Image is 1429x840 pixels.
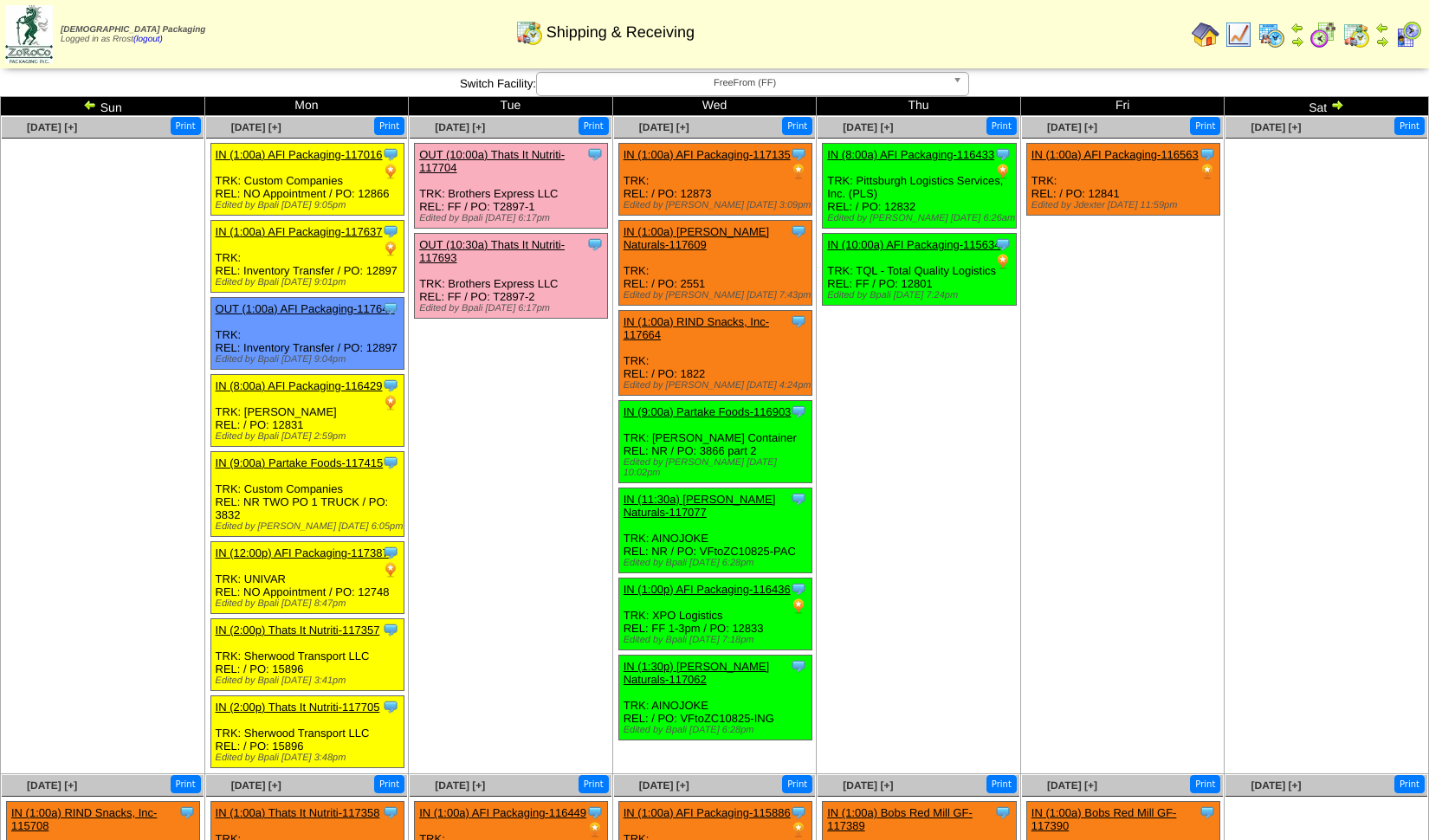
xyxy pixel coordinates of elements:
[27,779,77,792] a: [DATE] [+]
[790,598,807,615] img: PO
[1342,21,1370,48] img: calendarinout.gif
[1394,775,1425,793] button: Print
[382,621,399,638] img: Tooltip
[790,163,807,180] img: PO
[1225,97,1429,116] td: Sat
[61,25,205,35] span: [DEMOGRAPHIC_DATA] Packaging
[618,578,811,650] div: TRK: XPO Logistics REL: FF 1-3pm / PO: 12833
[624,225,769,251] a: IN (1:00a) [PERSON_NAME] Naturals-117609
[790,657,807,675] img: Tooltip
[1251,779,1301,792] span: [DATE] [+]
[994,145,1012,163] img: Tooltip
[1225,21,1252,48] img: line_graph.gif
[216,456,384,469] a: IN (9:00a) Partake Foods-117415
[618,221,811,306] div: TRK: REL: / PO: 2551
[27,121,77,133] a: [DATE] [+]
[415,144,608,229] div: TRK: Brothers Express LLC REL: FF / PO: T2897-1
[1190,775,1220,793] button: Print
[204,97,409,116] td: Mon
[817,97,1021,116] td: Thu
[612,97,817,116] td: Wed
[382,300,399,317] img: Tooltip
[1290,21,1304,35] img: arrowleft.gif
[790,580,807,598] img: Tooltip
[231,121,281,133] span: [DATE] [+]
[216,354,404,365] div: Edited by Bpali [DATE] 9:04pm
[216,624,380,636] a: IN (2:00p) Thats It Nutriti-117357
[409,97,613,116] td: Tue
[618,144,811,216] div: TRK: REL: / PO: 12873
[216,302,395,315] a: OUT (1:00a) AFI Packaging-117643
[382,240,399,257] img: PO
[171,775,201,793] button: Print
[216,521,404,532] div: Edited by [PERSON_NAME] [DATE] 6:05pm
[210,542,404,614] div: TRK: UNIVAR REL: NO Appointment / PO: 12748
[216,675,404,686] div: Edited by Bpali [DATE] 3:41pm
[382,561,399,578] img: PO
[790,145,807,163] img: Tooltip
[11,806,157,832] a: IN (1:00a) RIND Snacks, Inc-115708
[216,598,404,609] div: Edited by Bpali [DATE] 8:47pm
[994,163,1012,180] img: PO
[624,635,811,645] div: Edited by Bpali [DATE] 7:18pm
[231,779,281,792] span: [DATE] [+]
[178,804,196,821] img: Tooltip
[624,148,791,161] a: IN (1:00a) AFI Packaging-117135
[579,775,609,793] button: Print
[1047,121,1097,133] a: [DATE] [+]
[639,779,689,792] a: [DATE] [+]
[827,806,973,832] a: IN (1:00a) Bobs Red Mill GF-117389
[216,200,404,210] div: Edited by Bpali [DATE] 9:05pm
[415,234,608,319] div: TRK: Brothers Express LLC REL: FF / PO: T2897-2
[827,213,1015,223] div: Edited by [PERSON_NAME] [DATE] 6:26am
[210,619,404,691] div: TRK: Sherwood Transport LLC REL: / PO: 15896
[1199,804,1216,821] img: Tooltip
[1190,117,1220,135] button: Print
[1031,200,1219,210] div: Edited by Jdexter [DATE] 11:59pm
[374,117,404,135] button: Print
[624,660,769,686] a: IN (1:30p) [PERSON_NAME] Naturals-117062
[216,546,389,559] a: IN (12:00p) AFI Packaging-117387
[994,253,1012,270] img: PO
[210,375,404,447] div: TRK: [PERSON_NAME] REL: / PO: 12831
[790,804,807,821] img: Tooltip
[133,35,163,44] a: (logout)
[1192,21,1219,48] img: home.gif
[216,277,404,288] div: Edited by Bpali [DATE] 9:01pm
[419,303,607,313] div: Edited by Bpali [DATE] 6:17pm
[586,145,604,163] img: Tooltip
[61,25,205,44] span: Logged in as Rrost
[790,490,807,507] img: Tooltip
[1020,97,1225,116] td: Fri
[382,223,399,240] img: Tooltip
[210,221,404,293] div: TRK: REL: Inventory Transfer / PO: 12897
[790,223,807,240] img: Tooltip
[618,401,811,483] div: TRK: [PERSON_NAME] Container REL: NR / PO: 3866 part 2
[1394,117,1425,135] button: Print
[1031,806,1177,832] a: IN (1:00a) Bobs Red Mill GF-117390
[624,806,791,819] a: IN (1:00a) AFI Packaging-115886
[1290,35,1304,48] img: arrowright.gif
[639,121,689,133] a: [DATE] [+]
[1330,98,1344,112] img: arrowright.gif
[1047,779,1097,792] a: [DATE] [+]
[624,493,776,519] a: IN (11:30a) [PERSON_NAME] Naturals-117077
[843,779,893,792] a: [DATE] [+]
[216,148,383,161] a: IN (1:00a) AFI Packaging-117016
[5,5,53,63] img: zoroco-logo-small.webp
[382,454,399,471] img: Tooltip
[843,121,893,133] a: [DATE] [+]
[618,488,811,573] div: TRK: AINOJOKE REL: NR / PO: VFtoZC10825-PAC
[624,315,769,341] a: IN (1:00a) RIND Snacks, Inc-117664
[1031,148,1199,161] a: IN (1:00a) AFI Packaging-116563
[382,394,399,411] img: PO
[618,656,811,740] div: TRK: AINOJOKE REL: / PO: VFtoZC10825-ING
[579,117,609,135] button: Print
[435,121,485,133] span: [DATE] [+]
[210,298,404,370] div: TRK: REL: Inventory Transfer / PO: 12897
[216,701,380,714] a: IN (2:00p) Thats It Nutriti-117705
